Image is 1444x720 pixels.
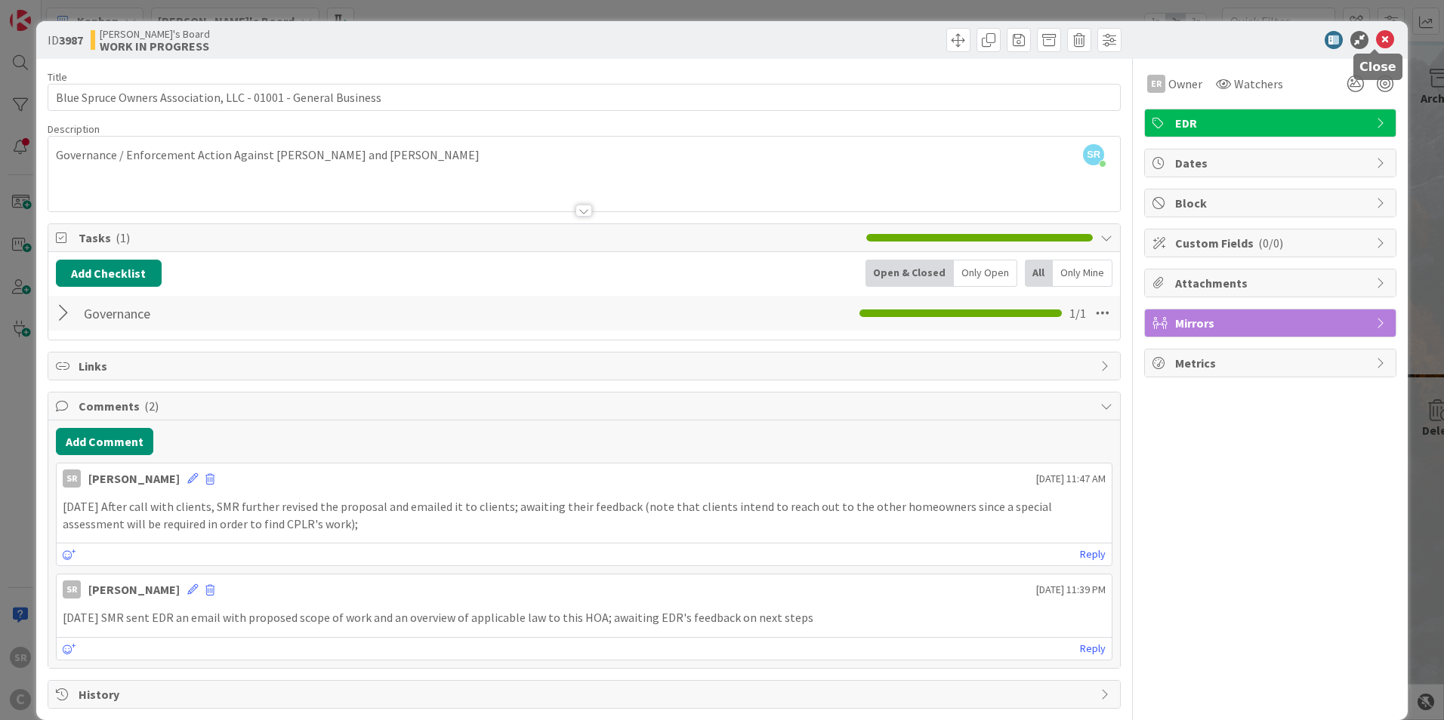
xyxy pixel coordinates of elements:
[79,397,1093,415] span: Comments
[1080,639,1106,658] a: Reply
[1175,274,1368,292] span: Attachments
[48,122,100,136] span: Description
[100,28,210,40] span: [PERSON_NAME]'s Board
[100,40,210,52] b: WORK IN PROGRESS
[1175,194,1368,212] span: Block
[88,469,180,488] div: [PERSON_NAME]
[1359,60,1396,74] h5: Close
[48,84,1121,111] input: type card name here...
[1036,471,1106,487] span: [DATE] 11:47 AM
[1168,75,1202,93] span: Owner
[1234,75,1283,93] span: Watchers
[56,146,1112,164] p: Governance / Enforcement Action Against [PERSON_NAME] and [PERSON_NAME]
[1080,545,1106,564] a: Reply
[954,260,1017,287] div: Only Open
[1258,235,1283,251] span: ( 0/0 )
[1147,75,1165,93] div: ER
[63,469,81,488] div: SR
[1083,144,1104,165] span: SR
[1053,260,1112,287] div: Only Mine
[1175,354,1368,372] span: Metrics
[48,31,83,49] span: ID
[48,70,67,84] label: Title
[56,428,153,455] button: Add Comment
[144,398,159,414] span: ( 2 )
[1175,234,1368,252] span: Custom Fields
[63,580,81,598] div: SR
[1175,314,1368,332] span: Mirrors
[1175,154,1368,172] span: Dates
[79,300,418,327] input: Add Checklist...
[56,260,162,287] button: Add Checklist
[59,32,83,48] b: 3987
[116,230,130,245] span: ( 1 )
[1025,260,1053,287] div: All
[865,260,954,287] div: Open & Closed
[1175,114,1368,132] span: EDR
[1036,582,1106,598] span: [DATE] 11:39 PM
[63,498,1106,532] p: [DATE] After call with clients, SMR further revised the proposal and emailed it to clients; await...
[79,685,1093,703] span: History
[79,229,859,247] span: Tasks
[88,580,180,598] div: [PERSON_NAME]
[1069,304,1086,322] span: 1 / 1
[79,357,1093,375] span: Links
[63,609,1106,626] p: [DATE] SMR sent EDR an email with proposed scope of work and an overview of applicable law to thi...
